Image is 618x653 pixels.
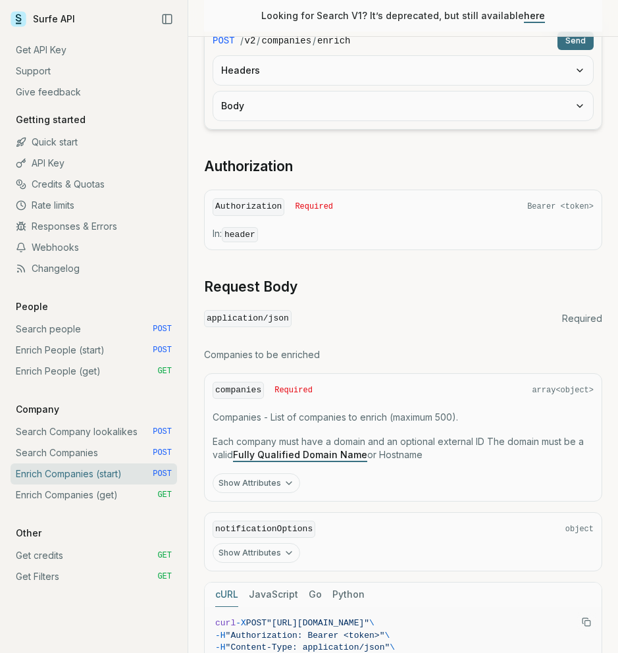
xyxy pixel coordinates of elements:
[11,361,177,382] a: Enrich People (get) GET
[213,382,264,400] code: companies
[157,9,177,29] button: Collapse Sidebar
[11,82,177,103] a: Give feedback
[157,550,172,561] span: GET
[257,34,260,47] span: /
[213,473,300,493] button: Show Attributes
[11,300,53,313] p: People
[226,631,385,640] span: "Authorization: Bearer <token>"
[309,583,322,607] button: Go
[11,216,177,237] a: Responses & Errors
[249,583,298,607] button: JavaScript
[213,34,235,47] span: POST
[204,157,293,176] a: Authorization
[11,566,177,587] a: Get Filters GET
[157,366,172,377] span: GET
[274,385,313,396] span: Required
[226,642,390,652] span: "Content-Type: application/json"
[204,310,292,328] code: application/json
[215,642,226,652] span: -H
[215,631,226,640] span: -H
[215,618,236,628] span: curl
[565,524,594,535] span: object
[213,56,593,85] button: Headers
[527,201,594,212] span: Bearer <token>
[213,521,315,538] code: notificationOptions
[11,463,177,484] a: Enrich Companies (start) POST
[222,227,258,242] code: header
[11,545,177,566] a: Get credits GET
[157,490,172,500] span: GET
[153,427,172,437] span: POST
[11,258,177,279] a: Changelog
[153,469,172,479] span: POST
[261,34,311,47] code: companies
[245,34,256,47] code: v2
[562,312,602,325] span: Required
[557,32,594,50] button: Send
[213,198,284,216] code: Authorization
[267,618,369,628] span: "[URL][DOMAIN_NAME]"
[153,448,172,458] span: POST
[213,411,594,424] p: Companies - List of companies to enrich (maximum 500).
[11,153,177,174] a: API Key
[213,435,594,461] p: Each company must have a domain and an optional external ID The domain must be a valid or Hostname
[577,612,596,632] button: Copy Text
[215,583,238,607] button: cURL
[204,278,297,296] a: Request Body
[390,642,395,652] span: \
[11,340,177,361] a: Enrich People (start) POST
[11,442,177,463] a: Search Companies POST
[384,631,390,640] span: \
[233,449,367,460] a: Fully Qualified Domain Name
[11,174,177,195] a: Credits & Quotas
[11,195,177,216] a: Rate limits
[11,403,64,416] p: Company
[11,319,177,340] a: Search people POST
[317,34,350,47] code: enrich
[532,385,594,396] span: array<object>
[153,345,172,355] span: POST
[11,237,177,258] a: Webhooks
[236,618,246,628] span: -X
[240,34,244,47] span: /
[11,113,91,126] p: Getting started
[246,618,267,628] span: POST
[11,61,177,82] a: Support
[11,39,177,61] a: Get API Key
[11,421,177,442] a: Search Company lookalikes POST
[11,484,177,506] a: Enrich Companies (get) GET
[11,9,75,29] a: Surfe API
[369,618,374,628] span: \
[11,132,177,153] a: Quick start
[157,571,172,582] span: GET
[204,348,602,361] p: Companies to be enriched
[11,527,47,540] p: Other
[213,227,594,242] p: In:
[213,543,300,563] button: Show Attributes
[153,324,172,334] span: POST
[332,583,365,607] button: Python
[524,10,545,21] a: here
[213,91,593,120] button: Body
[261,9,545,22] p: Looking for Search V1? It’s deprecated, but still available
[295,201,333,212] span: Required
[313,34,316,47] span: /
